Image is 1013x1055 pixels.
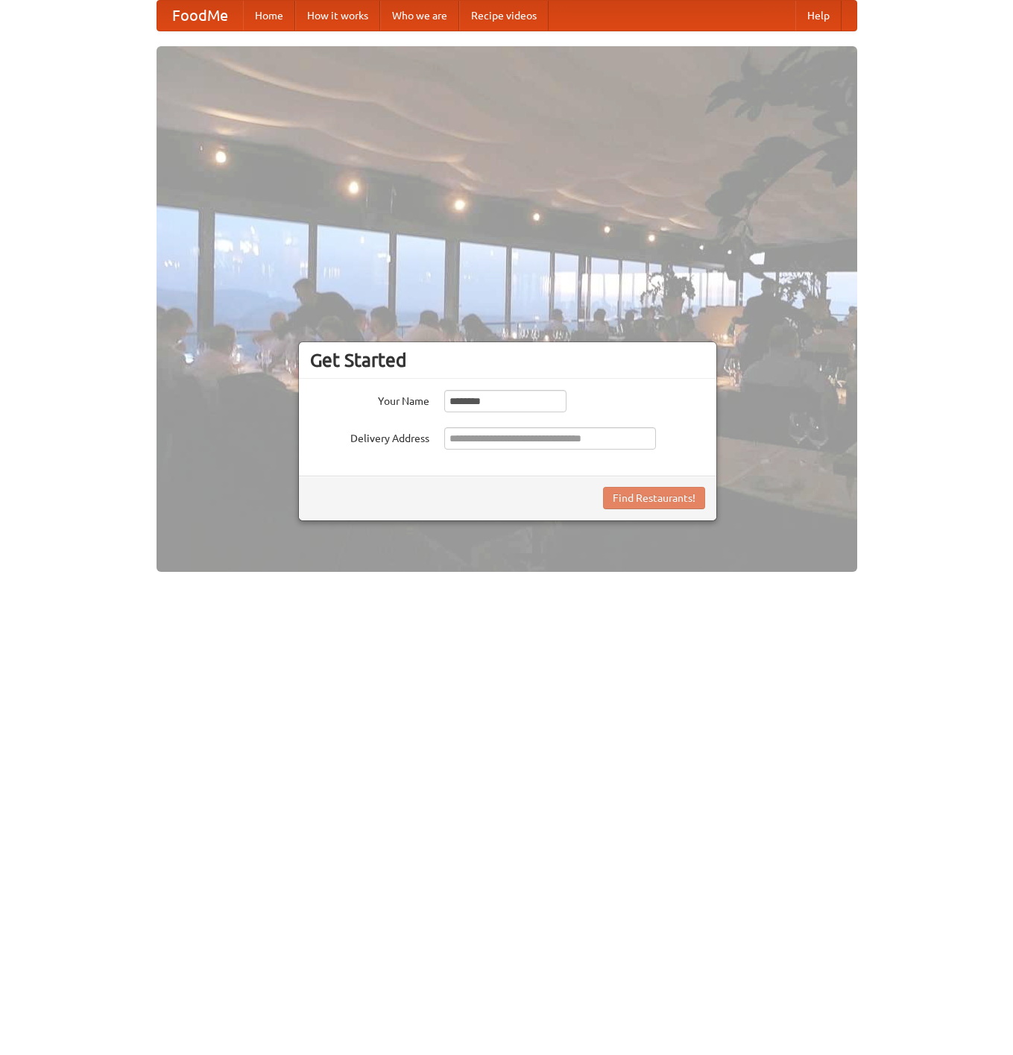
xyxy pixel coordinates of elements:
[310,427,429,446] label: Delivery Address
[157,1,243,31] a: FoodMe
[380,1,459,31] a: Who we are
[795,1,842,31] a: Help
[603,487,705,509] button: Find Restaurants!
[243,1,295,31] a: Home
[295,1,380,31] a: How it works
[310,349,705,371] h3: Get Started
[310,390,429,409] label: Your Name
[459,1,549,31] a: Recipe videos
